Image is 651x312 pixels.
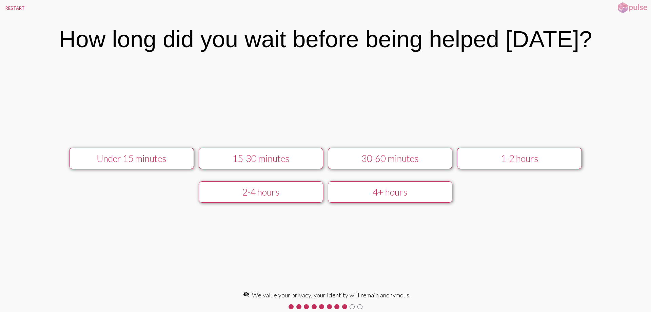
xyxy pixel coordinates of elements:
[252,291,411,299] span: We value your privacy, your identity will remain anonymous.
[59,26,592,53] div: How long did you wait before being helped [DATE]?
[457,148,582,169] button: 1-2 hours
[328,181,453,203] button: 4+ hours
[69,148,194,169] button: Under 15 minutes
[205,153,317,164] div: 15-30 minutes
[199,148,323,169] button: 15-30 minutes
[328,148,453,169] button: 30-60 minutes
[334,186,446,198] div: 4+ hours
[464,153,575,164] div: 1-2 hours
[205,186,317,198] div: 2-4 hours
[199,181,323,203] button: 2-4 hours
[76,153,188,164] div: Under 15 minutes
[243,291,249,297] mat-icon: visibility_off
[334,153,446,164] div: 30-60 minutes
[615,2,649,14] img: pulsehorizontalsmall.png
